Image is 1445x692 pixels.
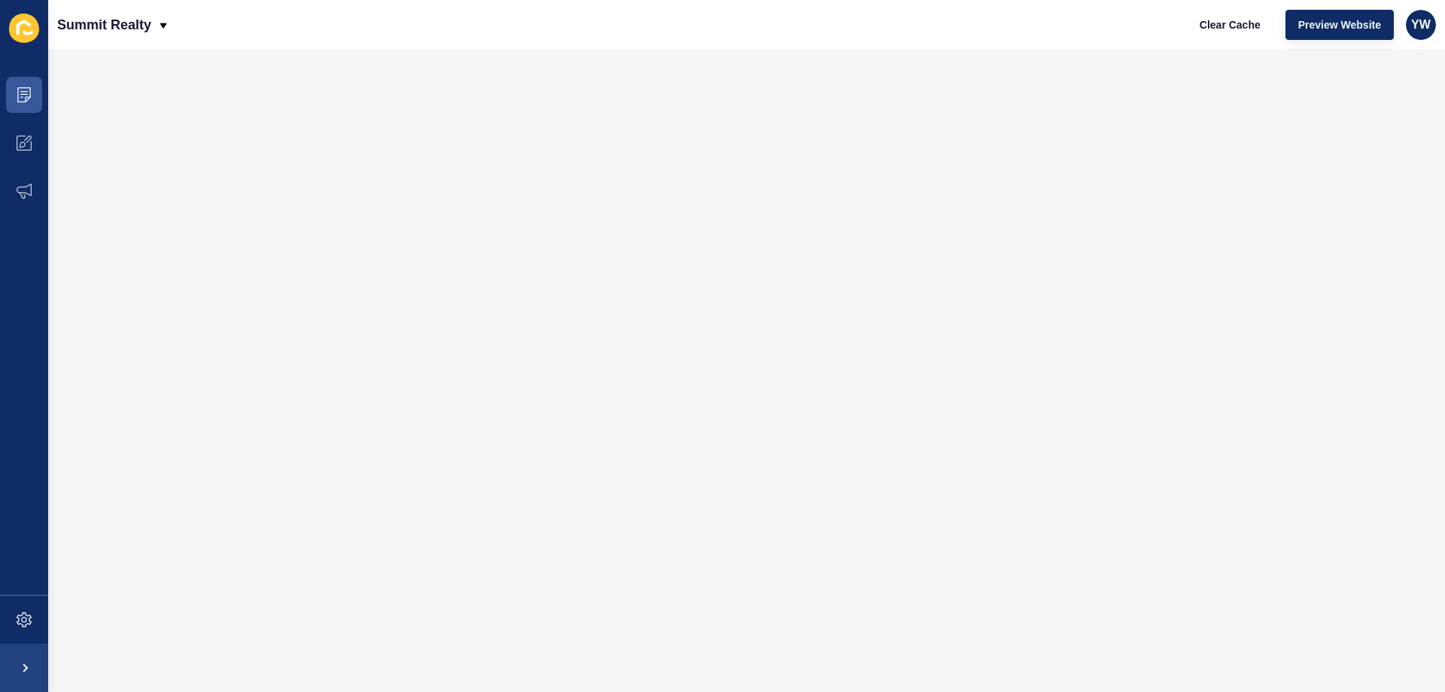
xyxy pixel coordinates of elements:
button: Clear Cache [1187,10,1273,40]
span: Clear Cache [1200,17,1261,32]
button: Preview Website [1285,10,1394,40]
p: Summit Realty [57,6,151,44]
span: Preview Website [1298,17,1381,32]
span: YW [1411,17,1431,32]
